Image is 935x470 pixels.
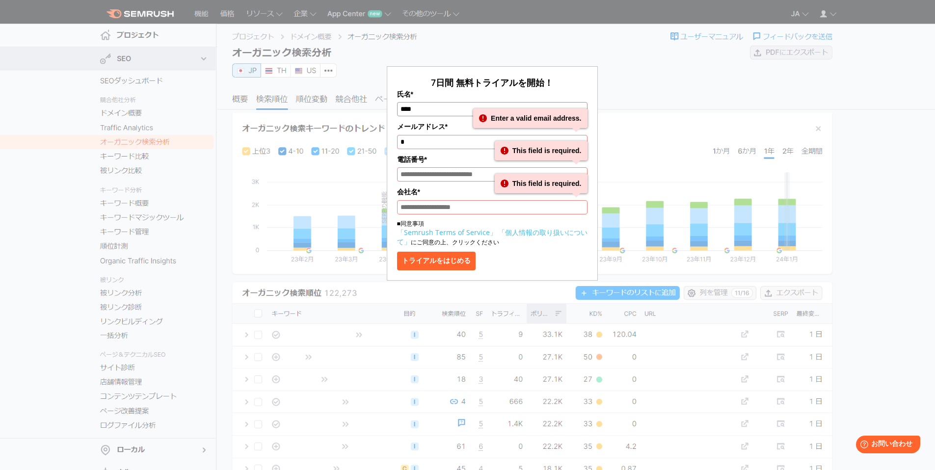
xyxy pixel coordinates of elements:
div: This field is required. [495,141,588,160]
div: Enter a valid email address. [473,108,587,128]
label: 電話番号* [397,154,588,165]
span: 7日間 無料トライアルを開始！ [431,77,553,88]
p: ■同意事項 にご同意の上、クリックください [397,219,588,247]
iframe: Help widget launcher [848,432,924,459]
label: メールアドレス* [397,121,588,132]
a: 「個人情報の取り扱いについて」 [397,228,588,246]
a: 「Semrush Terms of Service」 [397,228,497,237]
div: This field is required. [495,174,588,193]
button: トライアルをはじめる [397,252,476,270]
